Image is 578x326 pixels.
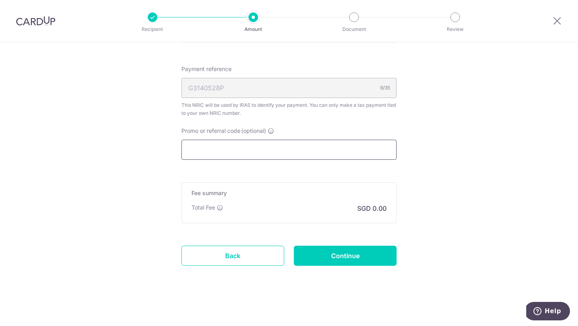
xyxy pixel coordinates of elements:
[224,25,283,33] p: Amount
[241,127,266,135] span: (optional)
[123,25,182,33] p: Recipient
[181,127,240,135] span: Promo or referral code
[324,25,384,33] p: Document
[16,16,55,26] img: CardUp
[526,302,570,322] iframe: Opens a widget where you can find more information
[191,189,387,197] h5: Fee summary
[380,84,390,92] div: 9/35
[191,204,215,212] p: Total Fee
[181,65,232,73] span: Payment reference
[294,246,397,266] input: Continue
[181,101,397,117] div: This NRIC will be used by IRAS to identify your payment. You can only make a tax payment tied to ...
[425,25,485,33] p: Review
[181,246,284,266] a: Back
[357,204,387,213] p: SGD 0.00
